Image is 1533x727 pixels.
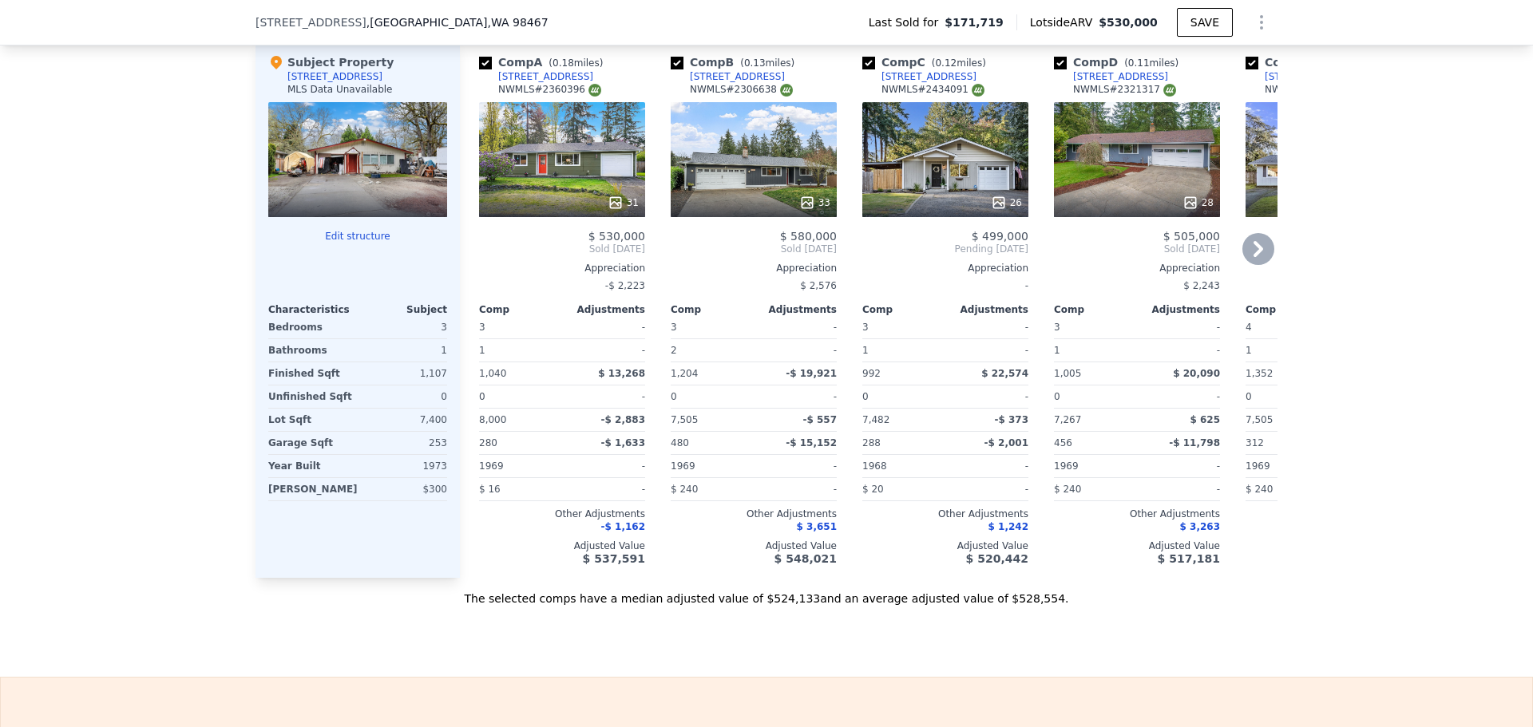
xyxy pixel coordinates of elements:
[757,385,837,408] div: -
[1169,437,1220,448] span: -$ 11,798
[1183,280,1220,291] span: $ 2,243
[1163,84,1176,97] img: NWMLS Logo
[671,70,785,83] a: [STREET_ADDRESS]
[361,409,447,431] div: 7,400
[479,243,645,255] span: Sold [DATE]
[479,368,506,379] span: 1,040
[565,316,645,338] div: -
[598,368,645,379] span: $ 13,268
[786,437,837,448] span: -$ 15,152
[361,362,447,385] div: 1,107
[1054,437,1072,448] span: 456
[862,539,1028,552] div: Adjusted Value
[671,54,801,70] div: Comp B
[361,316,447,338] div: 3
[757,339,837,362] div: -
[671,262,837,275] div: Appreciation
[268,478,358,500] div: [PERSON_NAME]
[1163,230,1220,243] span: $ 505,000
[1265,83,1368,97] div: NWMLS # 2316018
[1054,322,1060,333] span: 3
[1246,414,1273,425] span: 7,505
[1140,455,1220,477] div: -
[1140,316,1220,338] div: -
[949,339,1028,362] div: -
[601,414,645,425] span: -$ 2,883
[361,455,447,477] div: 1973
[671,437,689,448] span: 480
[797,521,837,532] span: $ 3,651
[671,322,677,333] span: 3
[972,84,984,97] img: NWMLS Logo
[1246,437,1264,448] span: 312
[799,195,830,211] div: 33
[862,437,881,448] span: 288
[479,339,559,362] div: 1
[601,521,645,532] span: -$ 1,162
[862,391,869,402] span: 0
[605,280,645,291] span: -$ 2,223
[935,57,957,69] span: 0.12
[1158,552,1220,565] span: $ 517,181
[361,339,447,362] div: 1
[479,262,645,275] div: Appreciation
[757,455,837,477] div: -
[881,70,976,83] div: [STREET_ADDRESS]
[542,57,609,69] span: ( miles)
[364,478,447,500] div: $300
[786,368,837,379] span: -$ 19,921
[1140,478,1220,500] div: -
[862,275,1028,297] div: -
[268,385,355,408] div: Unfinished Sqft
[608,195,639,211] div: 31
[1030,14,1099,30] span: Lotside ARV
[671,539,837,552] div: Adjusted Value
[1099,16,1158,29] span: $530,000
[1054,455,1134,477] div: 1969
[1118,57,1185,69] span: ( miles)
[588,84,601,97] img: NWMLS Logo
[1246,54,1375,70] div: Comp E
[1246,6,1277,38] button: Show Options
[780,84,793,97] img: NWMLS Logo
[945,303,1028,316] div: Adjustments
[925,57,992,69] span: ( miles)
[601,437,645,448] span: -$ 1,633
[366,14,549,30] span: , [GEOGRAPHIC_DATA]
[1073,70,1168,83] div: [STREET_ADDRESS]
[1140,385,1220,408] div: -
[949,455,1028,477] div: -
[588,230,645,243] span: $ 530,000
[1054,339,1134,362] div: 1
[487,16,548,29] span: , WA 98467
[1140,339,1220,362] div: -
[498,83,601,97] div: NWMLS # 2360396
[268,362,355,385] div: Finished Sqft
[1246,455,1325,477] div: 1969
[565,385,645,408] div: -
[1246,391,1252,402] span: 0
[780,230,837,243] span: $ 580,000
[1054,484,1081,495] span: $ 240
[671,508,837,520] div: Other Adjustments
[1054,243,1220,255] span: Sold [DATE]
[255,578,1277,606] div: The selected comps have a median adjusted value of $524,133 and an average adjusted value of $528...
[268,409,355,431] div: Lot Sqft
[1190,414,1220,425] span: $ 625
[361,385,447,408] div: 0
[268,230,447,243] button: Edit structure
[1246,262,1412,275] div: Appreciation
[1054,391,1060,402] span: 0
[862,70,976,83] a: [STREET_ADDRESS]
[479,70,593,83] a: [STREET_ADDRESS]
[988,521,1028,532] span: $ 1,242
[690,83,793,97] div: NWMLS # 2306638
[1246,484,1273,495] span: $ 240
[268,455,355,477] div: Year Built
[1246,322,1252,333] span: 4
[1182,195,1214,211] div: 28
[287,70,382,83] div: [STREET_ADDRESS]
[1073,83,1176,97] div: NWMLS # 2321317
[949,478,1028,500] div: -
[1054,508,1220,520] div: Other Adjustments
